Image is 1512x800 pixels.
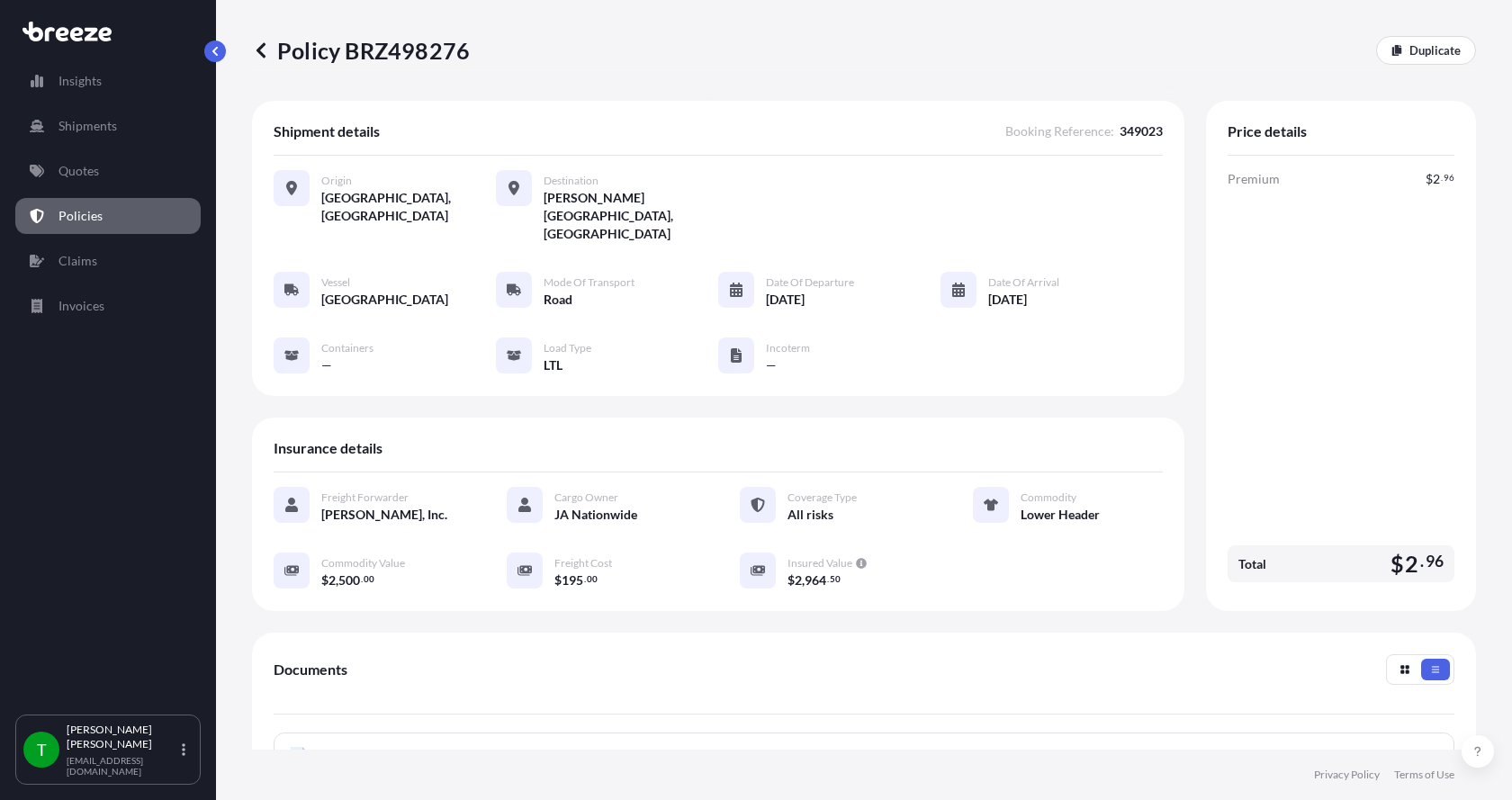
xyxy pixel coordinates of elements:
[1405,553,1418,575] span: 2
[544,356,562,374] span: LTL
[321,275,350,290] span: Vessel
[338,574,360,587] span: 500
[67,755,178,777] p: [EMAIL_ADDRESS][DOMAIN_NAME]
[544,341,591,355] span: Load Type
[766,341,810,355] span: Incoterm
[274,439,382,457] span: Insurance details
[321,490,409,505] span: Freight Forwarder
[1426,556,1444,567] span: 96
[364,576,374,582] span: 00
[1426,173,1433,185] span: $
[321,747,380,765] span: Certificate
[554,574,562,587] span: $
[587,576,598,582] span: 00
[1228,122,1307,140] span: Price details
[584,576,586,582] span: .
[988,291,1027,309] span: [DATE]
[766,275,854,290] span: Date of Departure
[1238,555,1266,573] span: Total
[321,356,332,374] span: —
[830,576,841,582] span: 50
[544,189,718,243] span: [PERSON_NAME][GEOGRAPHIC_DATA], [GEOGRAPHIC_DATA]
[988,275,1059,290] span: Date of Arrival
[58,72,102,90] p: Insights
[321,574,328,587] span: $
[1390,553,1404,575] span: $
[58,117,117,135] p: Shipments
[1444,175,1454,181] span: 96
[827,576,829,582] span: .
[252,36,470,65] p: Policy BRZ498276
[1120,122,1163,140] span: 349023
[58,207,103,225] p: Policies
[1021,506,1100,524] span: Lower Header
[328,574,336,587] span: 2
[321,341,373,355] span: Containers
[58,252,97,270] p: Claims
[58,297,104,315] p: Invoices
[15,288,201,324] a: Invoices
[802,574,805,587] span: ,
[787,490,857,505] span: Coverage Type
[1376,36,1476,65] a: Duplicate
[37,741,47,759] span: T
[321,506,447,524] span: [PERSON_NAME], Inc.
[787,506,833,524] span: All risks
[1228,170,1280,188] span: Premium
[15,198,201,234] a: Policies
[58,162,99,180] p: Quotes
[1394,768,1454,782] a: Terms of Use
[321,291,448,309] span: [GEOGRAPHIC_DATA]
[1005,122,1114,140] span: Booking Reference :
[805,574,826,587] span: 964
[1420,556,1424,567] span: .
[544,174,598,188] span: Destination
[15,63,201,99] a: Insights
[361,576,363,582] span: .
[15,153,201,189] a: Quotes
[321,556,405,571] span: Commodity Value
[554,506,637,524] span: JA Nationwide
[787,574,795,587] span: $
[544,291,572,309] span: Road
[336,574,338,587] span: ,
[1314,768,1380,782] a: Privacy Policy
[562,574,583,587] span: 195
[15,243,201,279] a: Claims
[274,122,380,140] span: Shipment details
[1409,41,1461,59] p: Duplicate
[544,275,634,290] span: Mode of Transport
[1021,490,1076,505] span: Commodity
[1433,173,1440,185] span: 2
[554,556,612,571] span: Freight Cost
[766,356,777,374] span: —
[766,291,805,309] span: [DATE]
[274,661,347,679] span: Documents
[1441,175,1443,181] span: .
[15,108,201,144] a: Shipments
[554,490,618,505] span: Cargo Owner
[787,556,852,571] span: Insured Value
[795,574,802,587] span: 2
[321,174,352,188] span: Origin
[321,189,496,225] span: [GEOGRAPHIC_DATA], [GEOGRAPHIC_DATA]
[67,723,178,751] p: [PERSON_NAME] [PERSON_NAME]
